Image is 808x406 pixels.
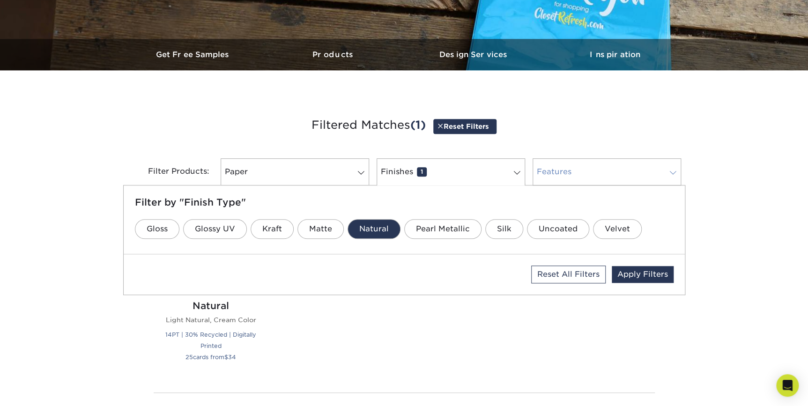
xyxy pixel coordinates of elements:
[404,50,545,59] h3: Design Services
[417,167,427,177] span: 1
[183,219,247,239] a: Glossy UV
[135,219,179,239] a: Gloss
[348,219,400,239] a: Natural
[185,354,193,361] span: 25
[433,119,497,133] a: Reset Filters
[531,266,606,283] a: Reset All Filters
[158,300,264,311] h2: Natural
[404,39,545,70] a: Design Services
[533,158,681,185] a: Features
[527,219,589,239] a: Uncoated
[545,39,685,70] a: Inspiration
[264,39,404,70] a: Products
[185,354,236,361] small: cards from
[404,219,482,239] a: Pearl Metallic
[485,219,523,239] a: Silk
[776,374,799,397] div: Open Intercom Messenger
[377,158,525,185] a: Finishes1
[612,266,674,283] a: Apply Filters
[221,158,369,185] a: Paper
[297,219,344,239] a: Matte
[123,39,264,70] a: Get Free Samples
[545,50,685,59] h3: Inspiration
[130,104,678,147] h3: Filtered Matches
[251,219,294,239] a: Kraft
[158,219,264,373] a: Natural Postcards Natural Light Natural, Cream Color 14PT | 30% Recycled | Digitally Printed 25ca...
[228,354,236,361] span: 34
[165,331,256,349] small: 14PT | 30% Recycled | Digitally Printed
[593,219,642,239] a: Velvet
[224,354,228,361] span: $
[123,158,217,185] div: Filter Products:
[123,50,264,59] h3: Get Free Samples
[264,50,404,59] h3: Products
[158,315,264,325] p: Light Natural, Cream Color
[410,118,426,132] span: (1)
[135,197,674,208] h5: Filter by "Finish Type"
